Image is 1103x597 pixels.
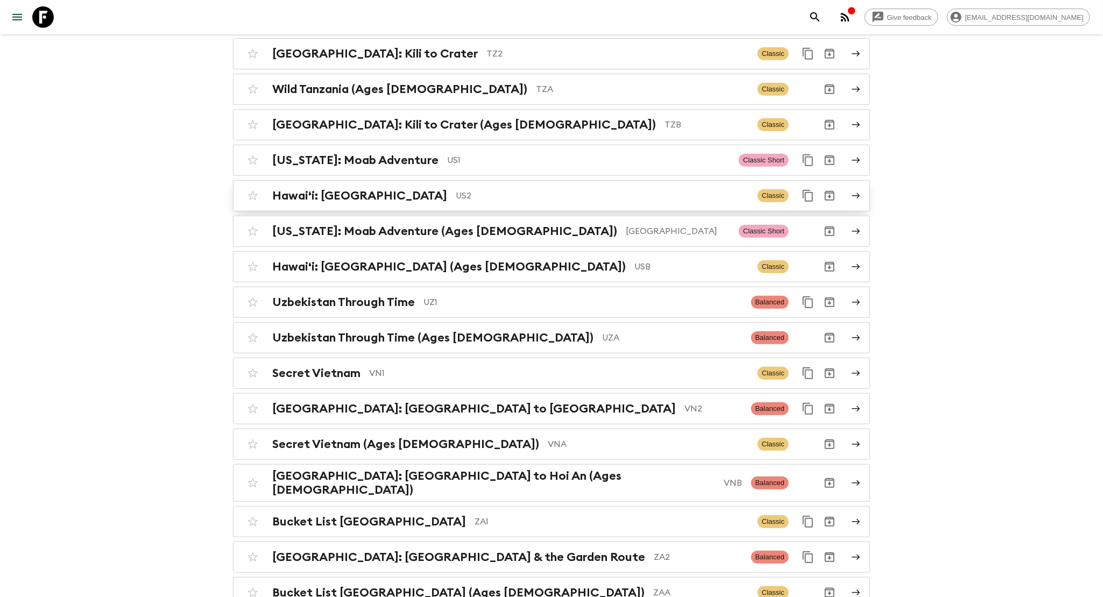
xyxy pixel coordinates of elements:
[739,154,789,167] span: Classic Short
[548,438,749,451] p: VNA
[233,429,870,460] a: Secret Vietnam (Ages [DEMOGRAPHIC_DATA])VNAClassicArchive
[881,13,938,22] span: Give feedback
[654,551,743,564] p: ZA2
[272,295,415,309] h2: Uzbekistan Through Time
[233,506,870,537] a: Bucket List [GEOGRAPHIC_DATA]ZA1ClassicDuplicate for 45-59Archive
[819,256,840,278] button: Archive
[819,472,840,494] button: Archive
[819,363,840,384] button: Archive
[758,515,789,528] span: Classic
[233,358,870,389] a: Secret VietnamVN1ClassicDuplicate for 45-59Archive
[456,189,749,202] p: US2
[758,83,789,96] span: Classic
[233,322,870,353] a: Uzbekistan Through Time (Ages [DEMOGRAPHIC_DATA])UZABalancedArchive
[797,363,819,384] button: Duplicate for 45-59
[272,224,617,238] h2: [US_STATE]: Moab Adventure (Ages [DEMOGRAPHIC_DATA])
[751,296,789,309] span: Balanced
[272,153,439,167] h2: [US_STATE]: Moab Adventure
[819,150,840,171] button: Archive
[758,260,789,273] span: Classic
[758,47,789,60] span: Classic
[486,47,749,60] p: TZ2
[797,150,819,171] button: Duplicate for 45-59
[536,83,749,96] p: TZA
[797,511,819,532] button: Duplicate for 45-59
[233,38,870,69] a: [GEOGRAPHIC_DATA]: Kili to CraterTZ2ClassicDuplicate for 45-59Archive
[819,221,840,242] button: Archive
[447,154,730,167] p: US1
[797,398,819,420] button: Duplicate for 45-59
[233,464,870,502] a: [GEOGRAPHIC_DATA]: [GEOGRAPHIC_DATA] to Hoi An (Ages [DEMOGRAPHIC_DATA])VNBBalancedArchive
[233,393,870,424] a: [GEOGRAPHIC_DATA]: [GEOGRAPHIC_DATA] to [GEOGRAPHIC_DATA]VN2BalancedDuplicate for 45-59Archive
[233,109,870,140] a: [GEOGRAPHIC_DATA]: Kili to Crater (Ages [DEMOGRAPHIC_DATA])TZBClassicArchive
[819,43,840,65] button: Archive
[626,225,730,238] p: [GEOGRAPHIC_DATA]
[797,185,819,207] button: Duplicate for 45-59
[634,260,749,273] p: USB
[758,438,789,451] span: Classic
[233,180,870,211] a: Hawaiʻi: [GEOGRAPHIC_DATA]US2ClassicDuplicate for 45-59Archive
[602,331,743,344] p: UZA
[819,511,840,532] button: Archive
[684,402,743,415] p: VN2
[758,367,789,380] span: Classic
[272,189,447,203] h2: Hawaiʻi: [GEOGRAPHIC_DATA]
[272,118,656,132] h2: [GEOGRAPHIC_DATA]: Kili to Crater (Ages [DEMOGRAPHIC_DATA])
[819,546,840,568] button: Archive
[475,515,749,528] p: ZA1
[819,433,840,455] button: Archive
[797,43,819,65] button: Duplicate for 45-59
[272,260,626,274] h2: Hawaiʻi: [GEOGRAPHIC_DATA] (Ages [DEMOGRAPHIC_DATA])
[751,331,789,344] span: Balanced
[272,366,360,380] h2: Secret Vietnam
[947,9,1090,26] div: [EMAIL_ADDRESS][DOMAIN_NAME]
[423,296,743,309] p: UZ1
[959,13,1090,22] span: [EMAIL_ADDRESS][DOMAIN_NAME]
[865,9,938,26] a: Give feedback
[233,251,870,282] a: Hawaiʻi: [GEOGRAPHIC_DATA] (Ages [DEMOGRAPHIC_DATA])USBClassicArchive
[804,6,826,28] button: search adventures
[272,47,478,61] h2: [GEOGRAPHIC_DATA]: Kili to Crater
[272,550,645,564] h2: [GEOGRAPHIC_DATA]: [GEOGRAPHIC_DATA] & the Garden Route
[797,546,819,568] button: Duplicate for 45-59
[272,515,466,529] h2: Bucket List [GEOGRAPHIC_DATA]
[758,189,789,202] span: Classic
[272,82,527,96] h2: Wild Tanzania (Ages [DEMOGRAPHIC_DATA])
[739,225,789,238] span: Classic Short
[369,367,749,380] p: VN1
[233,145,870,176] a: [US_STATE]: Moab AdventureUS1Classic ShortDuplicate for 45-59Archive
[819,398,840,420] button: Archive
[758,118,789,131] span: Classic
[664,118,749,131] p: TZB
[233,542,870,573] a: [GEOGRAPHIC_DATA]: [GEOGRAPHIC_DATA] & the Garden RouteZA2BalancedDuplicate for 45-59Archive
[272,437,539,451] h2: Secret Vietnam (Ages [DEMOGRAPHIC_DATA])
[272,402,676,416] h2: [GEOGRAPHIC_DATA]: [GEOGRAPHIC_DATA] to [GEOGRAPHIC_DATA]
[6,6,28,28] button: menu
[797,292,819,313] button: Duplicate for 45-59
[819,114,840,136] button: Archive
[751,477,789,489] span: Balanced
[751,402,789,415] span: Balanced
[272,469,716,497] h2: [GEOGRAPHIC_DATA]: [GEOGRAPHIC_DATA] to Hoi An (Ages [DEMOGRAPHIC_DATA])
[819,327,840,349] button: Archive
[233,74,870,105] a: Wild Tanzania (Ages [DEMOGRAPHIC_DATA])TZAClassicArchive
[819,292,840,313] button: Archive
[233,287,870,318] a: Uzbekistan Through TimeUZ1BalancedDuplicate for 45-59Archive
[819,79,840,100] button: Archive
[751,551,789,564] span: Balanced
[724,477,743,489] p: VNB
[272,331,593,345] h2: Uzbekistan Through Time (Ages [DEMOGRAPHIC_DATA])
[233,216,870,247] a: [US_STATE]: Moab Adventure (Ages [DEMOGRAPHIC_DATA])[GEOGRAPHIC_DATA]Classic ShortArchive
[819,185,840,207] button: Archive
